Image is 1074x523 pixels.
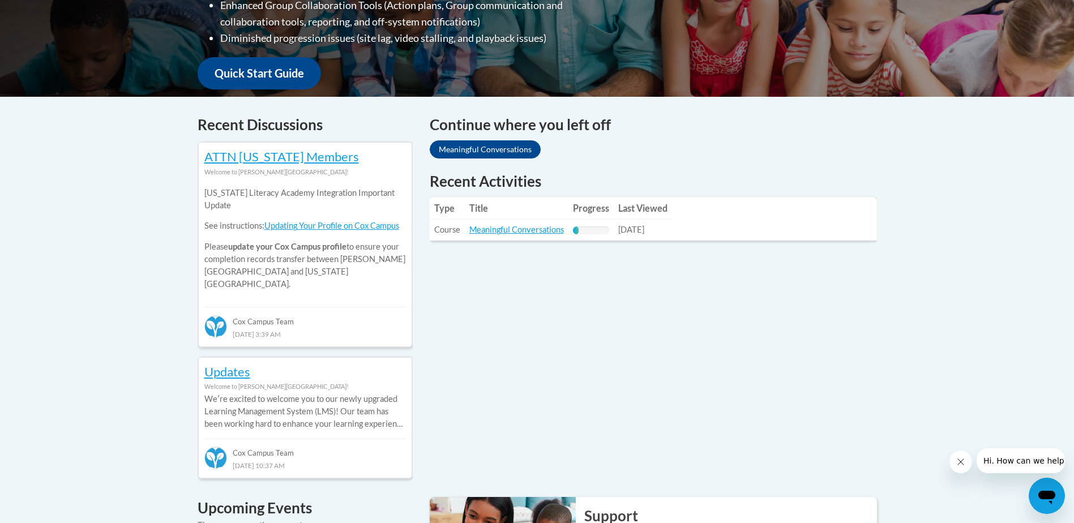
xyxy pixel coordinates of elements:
[618,225,644,234] span: [DATE]
[573,226,579,234] div: Progress, %
[198,114,413,136] h4: Recent Discussions
[614,197,672,220] th: Last Viewed
[204,393,406,430] p: Weʹre excited to welcome you to our newly upgraded Learning Management System (LMS)! Our team has...
[198,497,413,519] h4: Upcoming Events
[430,171,877,191] h1: Recent Activities
[204,364,250,379] a: Updates
[204,187,406,212] p: [US_STATE] Literacy Academy Integration Important Update
[465,197,568,220] th: Title
[204,307,406,327] div: Cox Campus Team
[977,448,1065,473] iframe: Message from company
[204,178,406,299] div: Please to ensure your completion records transfer between [PERSON_NAME][GEOGRAPHIC_DATA] and [US_...
[204,447,227,469] img: Cox Campus Team
[568,197,614,220] th: Progress
[1029,478,1065,514] iframe: Button to launch messaging window
[220,30,608,46] li: Diminished progression issues (site lag, video stalling, and playback issues)
[204,149,359,164] a: ATTN [US_STATE] Members
[204,220,406,232] p: See instructions:
[430,197,465,220] th: Type
[198,57,321,89] a: Quick Start Guide
[204,315,227,338] img: Cox Campus Team
[469,225,564,234] a: Meaningful Conversations
[434,225,460,234] span: Course
[264,221,399,230] a: Updating Your Profile on Cox Campus
[7,8,92,17] span: Hi. How can we help?
[430,140,541,158] a: Meaningful Conversations
[204,439,406,459] div: Cox Campus Team
[204,380,406,393] div: Welcome to [PERSON_NAME][GEOGRAPHIC_DATA]!
[204,459,406,471] div: [DATE] 10:37 AM
[430,114,877,136] h4: Continue where you left off
[228,242,346,251] b: update your Cox Campus profile
[949,451,972,473] iframe: Close message
[204,328,406,340] div: [DATE] 3:39 AM
[204,166,406,178] div: Welcome to [PERSON_NAME][GEOGRAPHIC_DATA]!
